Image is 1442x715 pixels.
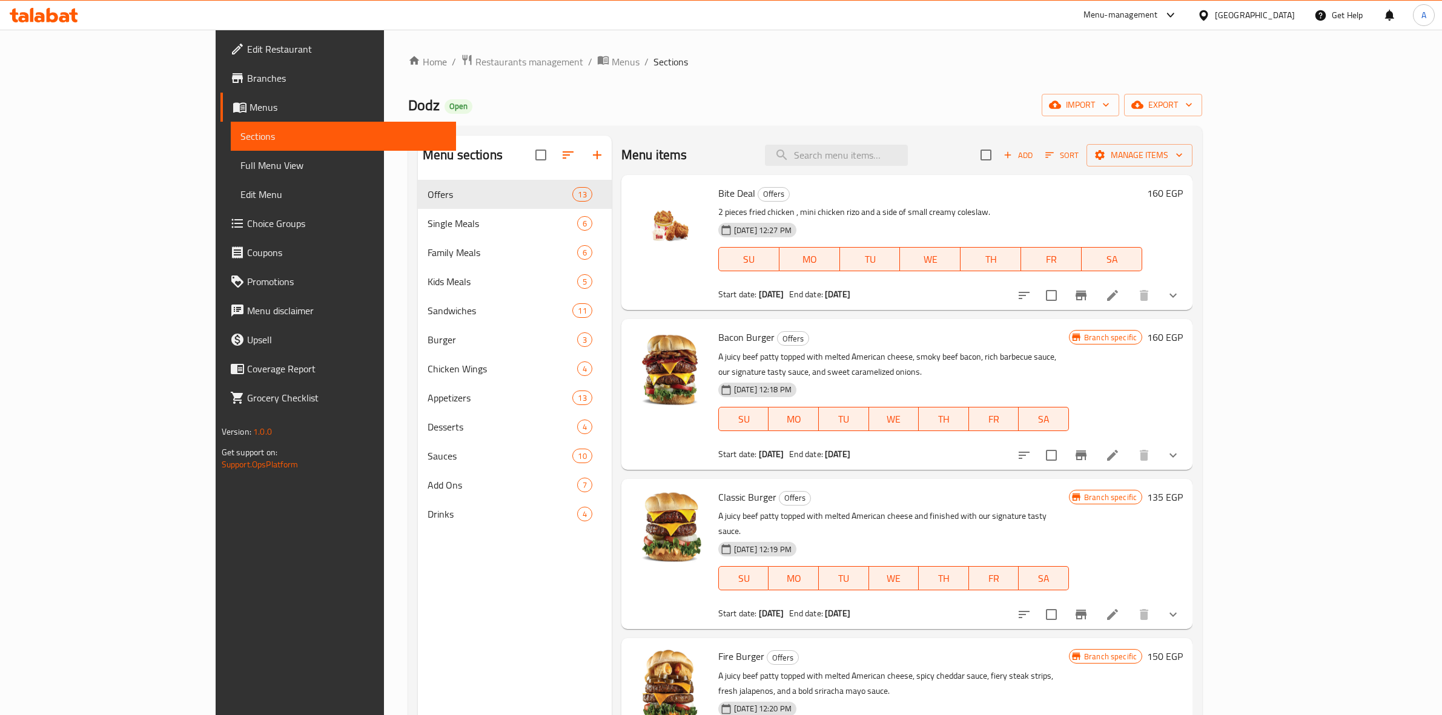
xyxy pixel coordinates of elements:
[231,122,457,151] a: Sections
[1159,600,1188,629] button: show more
[758,187,790,202] div: Offers
[423,146,503,164] h2: Menu sections
[247,361,447,376] span: Coverage Report
[718,247,779,271] button: SU
[428,332,577,347] span: Burger
[418,383,612,412] div: Appetizers13
[1105,288,1120,303] a: Edit menu item
[779,247,840,271] button: MO
[874,570,914,587] span: WE
[253,424,272,440] span: 1.0.0
[974,570,1014,587] span: FR
[724,251,775,268] span: SU
[825,286,850,302] b: [DATE]
[578,479,592,491] span: 7
[220,354,457,383] a: Coverage Report
[220,325,457,354] a: Upsell
[961,247,1021,271] button: TH
[644,54,649,69] li: /
[924,570,964,587] span: TH
[824,570,864,587] span: TU
[974,410,1014,428] span: FR
[1021,247,1082,271] button: FR
[789,446,823,462] span: End date:
[1147,648,1183,665] h6: 150 EGP
[1147,489,1183,506] h6: 135 EGP
[769,566,819,590] button: MO
[999,146,1037,165] span: Add item
[418,325,612,354] div: Burger3
[1002,148,1034,162] span: Add
[220,296,457,325] a: Menu disclaimer
[1042,146,1082,165] button: Sort
[631,489,709,566] img: Classic Burger
[1024,570,1064,587] span: SA
[577,245,592,260] div: items
[874,410,914,428] span: WE
[577,507,592,521] div: items
[869,407,919,431] button: WE
[428,449,573,463] span: Sauces
[247,332,447,347] span: Upsell
[1105,448,1120,463] a: Edit menu item
[825,605,850,621] b: [DATE]
[1051,97,1110,113] span: import
[247,303,447,318] span: Menu disclaimer
[1147,329,1183,346] h6: 160 EGP
[583,140,612,170] button: Add section
[222,444,277,460] span: Get support on:
[428,245,577,260] span: Family Meals
[1134,97,1192,113] span: export
[220,64,457,93] a: Branches
[969,566,1019,590] button: FR
[773,410,814,428] span: MO
[1042,94,1119,116] button: import
[220,267,457,296] a: Promotions
[1026,251,1077,268] span: FR
[718,647,764,665] span: Fire Burger
[578,509,592,520] span: 4
[973,142,999,168] span: Select section
[759,286,784,302] b: [DATE]
[1166,448,1180,463] svg: Show Choices
[418,499,612,529] div: Drinks4
[1159,281,1188,310] button: show more
[247,390,447,405] span: Grocery Checklist
[418,238,612,267] div: Family Meals6
[573,305,591,317] span: 11
[418,470,612,499] div: Add Ons7
[578,421,592,433] span: 4
[1079,332,1142,343] span: Branch specific
[718,509,1069,539] p: A juicy beef patty topped with melted American cheese and finished with our signature tasty sauce.
[924,410,964,428] span: TH
[718,184,755,202] span: Bite Deal
[231,151,457,180] a: Full Menu View
[578,363,592,375] span: 4
[778,332,809,346] span: Offers
[759,446,784,462] b: [DATE]
[819,566,869,590] button: TU
[919,407,969,431] button: TH
[573,189,591,200] span: 13
[765,145,908,166] input: search
[418,354,612,383] div: Chicken Wings4
[408,54,1202,70] nav: breadcrumb
[250,100,447,114] span: Menus
[1129,441,1159,470] button: delete
[418,267,612,296] div: Kids Meals5
[1010,441,1039,470] button: sort-choices
[572,449,592,463] div: items
[1147,185,1183,202] h6: 160 EGP
[767,651,798,665] span: Offers
[572,303,592,318] div: items
[825,446,850,462] b: [DATE]
[220,209,457,238] a: Choice Groups
[724,410,764,428] span: SU
[769,407,819,431] button: MO
[1019,407,1069,431] button: SA
[1067,281,1096,310] button: Branch-specific-item
[729,225,796,236] span: [DATE] 12:27 PM
[845,251,896,268] span: TU
[428,478,577,492] span: Add Ons
[428,303,573,318] span: Sandwiches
